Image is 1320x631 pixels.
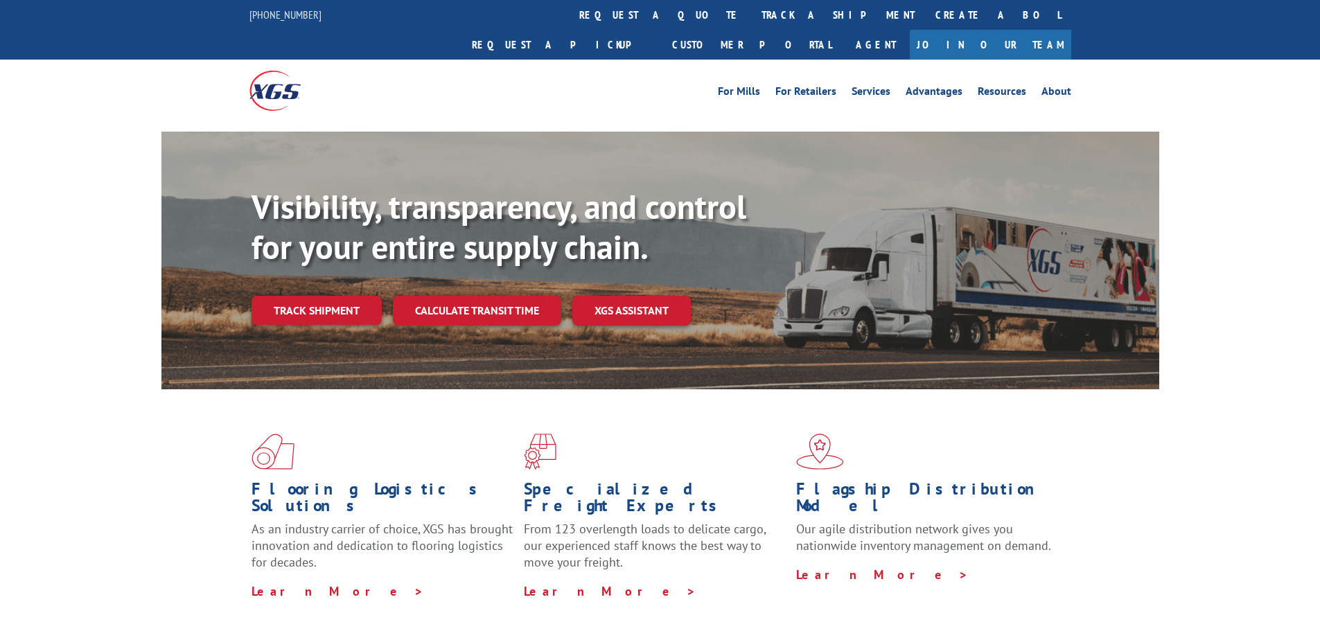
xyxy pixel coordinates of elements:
img: xgs-icon-flagship-distribution-model-red [796,434,844,470]
a: Track shipment [252,296,382,325]
a: Learn More > [252,583,424,599]
img: xgs-icon-focused-on-flooring-red [524,434,556,470]
h1: Flagship Distribution Model [796,481,1058,521]
a: Agent [842,30,910,60]
b: Visibility, transparency, and control for your entire supply chain. [252,185,746,268]
a: For Retailers [775,86,836,101]
a: Join Our Team [910,30,1071,60]
a: Learn More > [796,567,969,583]
h1: Flooring Logistics Solutions [252,481,513,521]
a: About [1041,86,1071,101]
a: Request a pickup [461,30,662,60]
img: xgs-icon-total-supply-chain-intelligence-red [252,434,294,470]
a: Advantages [906,86,962,101]
span: Our agile distribution network gives you nationwide inventory management on demand. [796,521,1051,553]
a: Customer Portal [662,30,842,60]
a: Services [852,86,890,101]
a: Calculate transit time [393,296,561,326]
a: [PHONE_NUMBER] [249,8,322,21]
h1: Specialized Freight Experts [524,481,786,521]
a: Resources [978,86,1026,101]
a: For Mills [718,86,760,101]
p: From 123 overlength loads to delicate cargo, our experienced staff knows the best way to move you... [524,521,786,583]
span: As an industry carrier of choice, XGS has brought innovation and dedication to flooring logistics... [252,521,513,570]
a: Learn More > [524,583,696,599]
a: XGS ASSISTANT [572,296,691,326]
